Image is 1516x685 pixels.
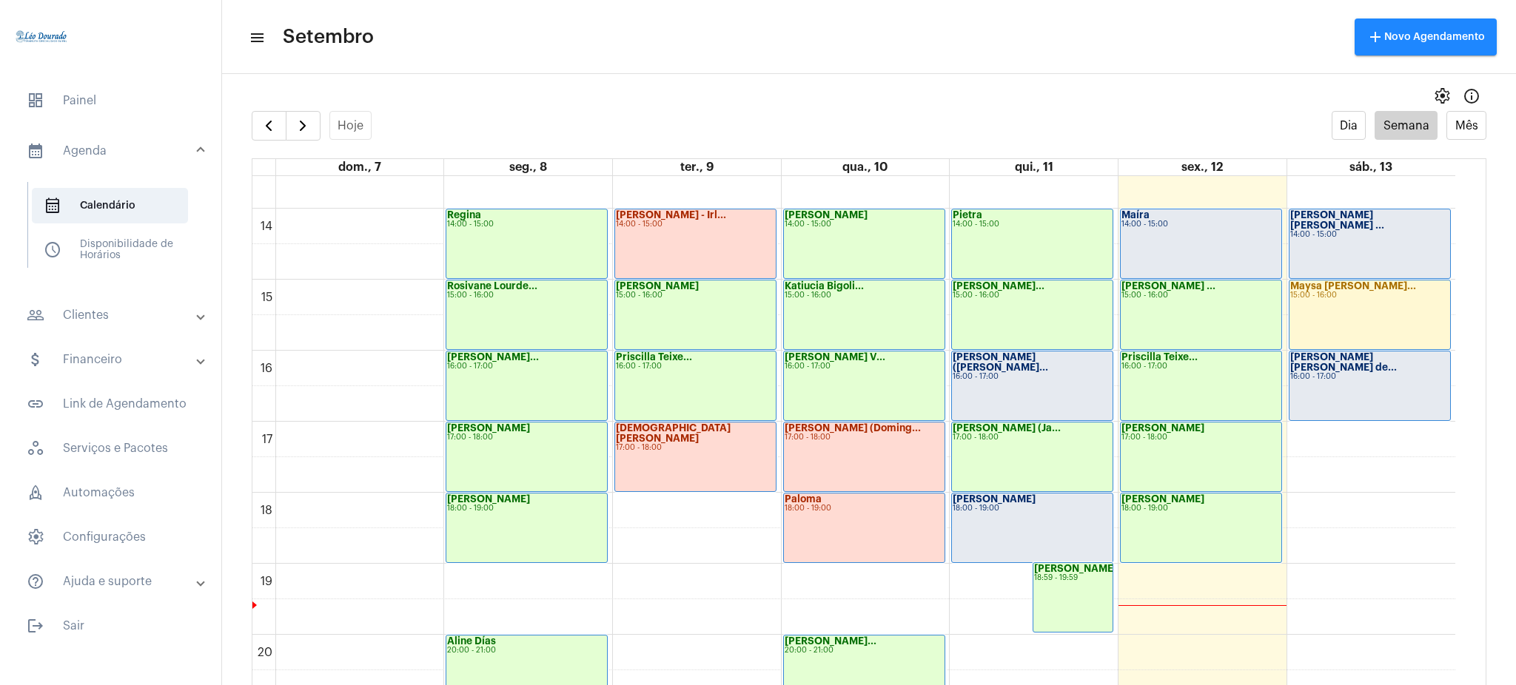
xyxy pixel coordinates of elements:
mat-icon: sidenav icon [249,29,264,47]
strong: [PERSON_NAME] [447,494,530,504]
img: 4c910ca3-f26c-c648-53c7-1a2041c6e520.jpg [12,7,71,67]
div: 14:00 - 15:00 [616,220,775,229]
div: 15:00 - 16:00 [953,291,1112,300]
mat-icon: sidenav icon [27,573,44,590]
button: Próximo Semana [286,111,321,141]
span: Painel [15,83,207,118]
strong: [PERSON_NAME] [953,494,1036,504]
strong: Paloma [785,494,822,504]
mat-icon: sidenav icon [27,617,44,635]
mat-expansion-panel-header: sidenav iconAjuda e suporte [9,564,221,599]
div: 16:00 - 17:00 [953,373,1112,381]
div: 14:00 - 15:00 [953,220,1112,229]
mat-icon: add [1366,28,1384,46]
div: 16:00 - 17:00 [447,362,606,371]
button: Hoje [329,111,372,140]
div: 18:00 - 19:00 [1121,505,1281,513]
strong: Aline Días [447,636,496,646]
div: 14 [258,220,275,233]
strong: [PERSON_NAME] [PERSON_NAME] de... [1290,352,1397,372]
div: 16 [258,362,275,375]
strong: [PERSON_NAME] [785,210,868,220]
span: Setembro [283,25,374,49]
div: 16:00 - 17:00 [616,362,775,371]
span: Sair [15,608,207,644]
strong: [PERSON_NAME] [PERSON_NAME] ... [1290,210,1384,230]
div: 18:00 - 19:00 [953,505,1112,513]
strong: [PERSON_NAME] [1121,423,1204,433]
div: 16:00 - 17:00 [1121,362,1281,371]
div: 20 [255,646,275,659]
strong: Maysa [PERSON_NAME]... [1290,281,1416,291]
button: settings [1427,81,1457,111]
mat-expansion-panel-header: sidenav iconFinanceiro [9,342,221,377]
button: Semana Anterior [252,111,286,141]
mat-expansion-panel-header: sidenav iconClientes [9,297,221,333]
strong: [PERSON_NAME] (Ja... [953,423,1061,433]
div: 14:00 - 15:00 [1121,220,1281,229]
span: sidenav icon [27,528,44,546]
div: 18 [258,504,275,517]
strong: [PERSON_NAME] ([PERSON_NAME]... [953,352,1048,372]
strong: [PERSON_NAME]... [785,636,876,646]
strong: Katiucia Bigoli... [785,281,864,291]
span: Disponibilidade de Horários [32,232,188,268]
strong: Regina [447,210,481,220]
strong: [PERSON_NAME] V... [785,352,885,362]
div: 17 [259,433,275,446]
span: Link de Agendamento [15,386,207,422]
mat-icon: sidenav icon [27,351,44,368]
span: Novo Agendamento [1366,32,1485,42]
mat-icon: sidenav icon [27,395,44,413]
div: 17:00 - 18:00 [785,433,944,442]
span: Calendário [32,188,188,223]
button: Info [1457,81,1486,111]
button: Semana [1375,111,1438,140]
strong: [PERSON_NAME]... [953,281,1044,291]
strong: [DEMOGRAPHIC_DATA][PERSON_NAME] [616,423,731,443]
span: Automações [15,475,207,510]
mat-panel-title: Ajuda e suporte [27,573,198,590]
strong: [PERSON_NAME] - Irl... [616,210,726,220]
a: 9 de setembro de 2025 [677,159,717,175]
div: 16:00 - 17:00 [785,362,944,371]
div: 15:00 - 16:00 [616,291,775,300]
a: 13 de setembro de 2025 [1346,159,1395,175]
span: sidenav icon [44,241,61,259]
span: Serviços e Pacotes [15,431,207,466]
div: 15 [258,291,275,304]
mat-expansion-panel-header: sidenav iconAgenda [9,127,221,175]
strong: [PERSON_NAME] ... [1121,281,1215,291]
button: Mês [1446,111,1486,140]
strong: [PERSON_NAME] (Doming... [785,423,921,433]
mat-icon: sidenav icon [27,142,44,160]
strong: [PERSON_NAME] [616,281,699,291]
span: sidenav icon [27,484,44,502]
span: sidenav icon [44,197,61,215]
span: sidenav icon [27,439,44,457]
mat-icon: sidenav icon [27,306,44,324]
a: 12 de setembro de 2025 [1178,159,1226,175]
div: 15:00 - 16:00 [447,291,606,300]
strong: [PERSON_NAME]... [447,352,539,362]
strong: [PERSON_NAME] [447,423,530,433]
mat-panel-title: Financeiro [27,351,198,368]
div: 20:00 - 21:00 [785,647,944,655]
div: 18:59 - 19:59 [1034,574,1113,582]
div: 15:00 - 16:00 [1121,291,1281,300]
div: sidenav iconAgenda [9,175,221,288]
div: 18:00 - 19:00 [785,505,944,513]
strong: [PERSON_NAME] [1034,564,1117,573]
strong: Priscilla Teixe... [1121,352,1198,362]
div: 17:00 - 18:00 [953,433,1112,442]
span: Configurações [15,519,207,555]
div: 19 [258,575,275,588]
div: 15:00 - 16:00 [785,291,944,300]
a: 8 de setembro de 2025 [506,159,550,175]
a: 10 de setembro de 2025 [839,159,891,175]
div: 16:00 - 17:00 [1290,373,1450,381]
strong: [PERSON_NAME] [1121,494,1204,504]
span: sidenav icon [27,92,44,109]
strong: Pietra [953,210,982,220]
mat-panel-title: Clientes [27,306,198,324]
